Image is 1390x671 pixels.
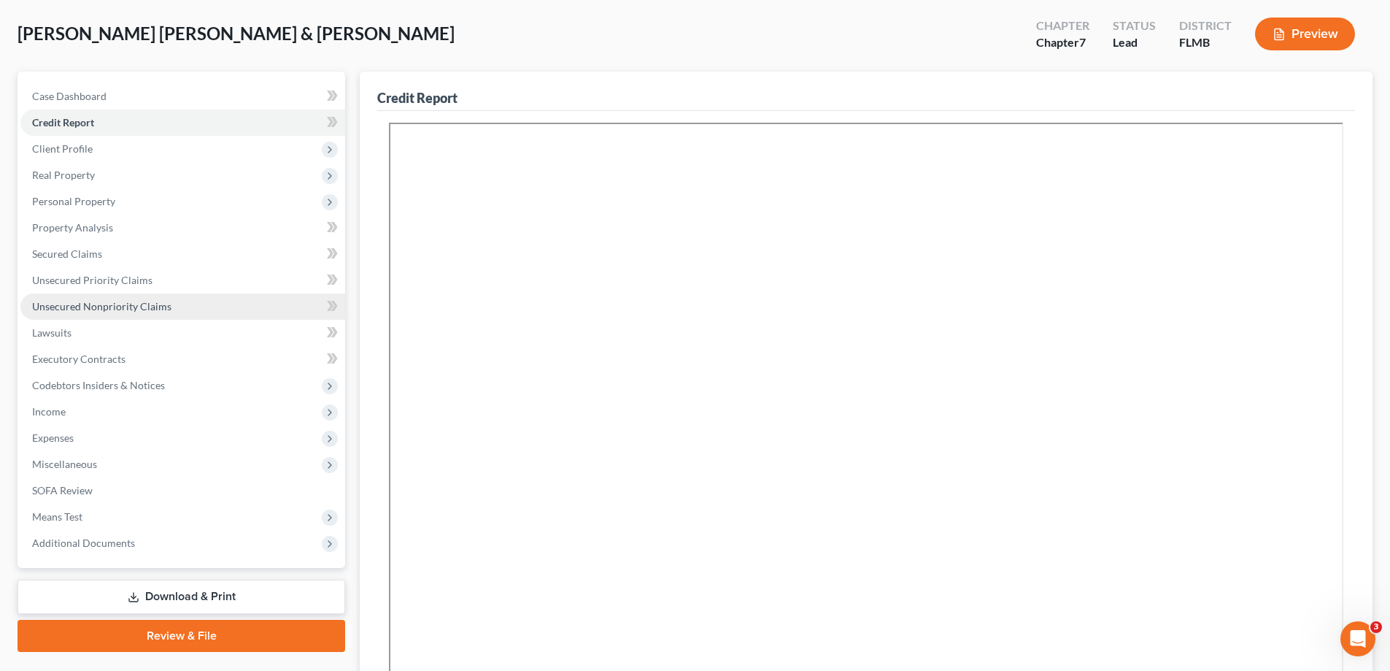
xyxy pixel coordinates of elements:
span: Unsecured Priority Claims [32,274,152,286]
a: Case Dashboard [20,83,345,110]
span: 3 [1370,621,1382,633]
span: Property Analysis [32,221,113,234]
a: Download & Print [18,580,345,614]
div: Credit Report [377,89,457,107]
span: Personal Property [32,195,115,207]
button: Preview [1255,18,1355,50]
iframe: Intercom live chat [1340,621,1375,656]
span: Means Test [32,510,82,523]
div: FLMB [1179,34,1232,51]
span: [PERSON_NAME] [PERSON_NAME] & [PERSON_NAME] [18,23,455,44]
a: Credit Report [20,110,345,136]
a: Lawsuits [20,320,345,346]
a: Review & File [18,620,345,652]
div: Lead [1113,34,1156,51]
span: 7 [1079,35,1086,49]
div: District [1179,18,1232,34]
a: Secured Claims [20,241,345,267]
a: SOFA Review [20,478,345,504]
span: Income [32,405,66,418]
span: Additional Documents [32,537,135,549]
span: Lawsuits [32,326,72,339]
span: Credit Report [32,116,94,129]
span: Executory Contracts [32,353,126,365]
div: Status [1113,18,1156,34]
a: Executory Contracts [20,346,345,372]
span: Case Dashboard [32,90,107,102]
span: Real Property [32,169,95,181]
span: Client Profile [32,142,93,155]
span: Miscellaneous [32,458,97,470]
a: Property Analysis [20,215,345,241]
div: Chapter [1036,34,1089,51]
span: Expenses [32,432,74,444]
span: Codebtors Insiders & Notices [32,379,165,391]
a: Unsecured Nonpriority Claims [20,294,345,320]
a: Unsecured Priority Claims [20,267,345,294]
div: Chapter [1036,18,1089,34]
span: SOFA Review [32,484,93,496]
span: Secured Claims [32,248,102,260]
span: Unsecured Nonpriority Claims [32,300,171,313]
